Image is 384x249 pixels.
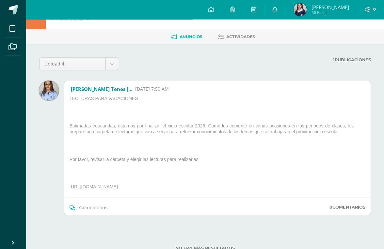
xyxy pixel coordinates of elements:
[312,10,349,15] span: Mi Perfil
[67,184,368,192] p: [URL][DOMAIN_NAME]
[79,205,107,210] span: Comentarios
[67,95,368,104] p: LECTURAS PARA VACACIONES
[218,32,255,42] a: Actividades
[180,34,202,39] span: Anuncios
[44,58,101,70] span: Unidad 4
[135,86,169,92] span: [DATE] 7:50 AM
[71,86,133,92] a: [PERSON_NAME] Tenes [PERSON_NAME]
[333,57,335,62] strong: 1
[329,205,365,210] label: Comentarios
[171,32,202,42] a: Anuncios
[67,156,368,165] p: Por favor, revisar la carpeta y elegir las lecturas para realizarlas.
[294,3,307,16] img: 8961583368e2b0077117dd0b5a1d1231.png
[180,57,371,62] label: Publicaciones
[226,34,255,39] span: Actividades
[40,58,118,70] a: Unidad 4
[329,205,332,210] strong: 0
[312,4,349,10] span: [PERSON_NAME]
[39,81,59,100] img: 8fef9c4feaae74bba3b915c4762f4777.png
[67,123,368,137] p: Estimadas educandas, estamos por finalizar el ciclo escolar 2025. Como les comenté en varias ocas...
